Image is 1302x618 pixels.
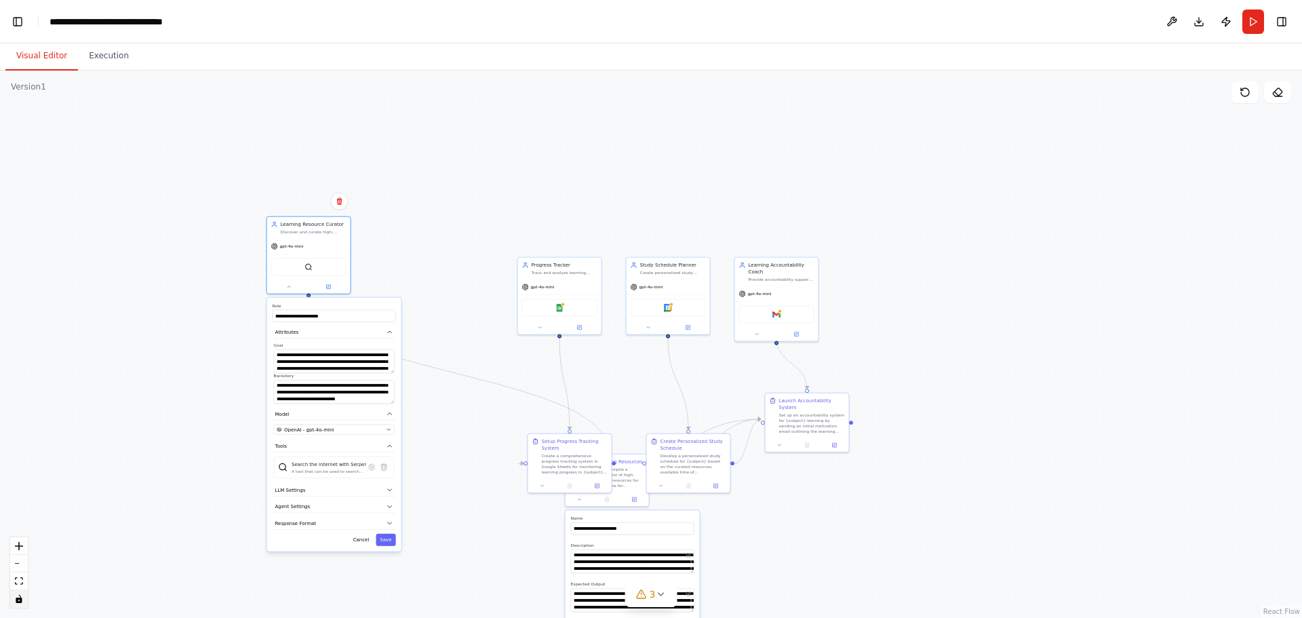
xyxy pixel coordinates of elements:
button: OpenAI - gpt-4o-mini [274,425,395,435]
div: Progress TrackerTrack and analyze learning progress for {subject}, monitor completion rates, iden... [517,257,602,335]
button: Cancel [349,534,374,546]
div: Learning Accountability Coach [749,262,814,275]
button: Hide left sidebar [8,12,27,31]
label: Backstory [274,373,395,379]
g: Edge from 1a40cd1f-d764-4966-b564-fbc7972f3daa to f08afb11-aa83-431b-a454-29c3ee7f215a [556,339,573,429]
button: zoom out [10,555,28,573]
div: Launch Accountability SystemSet up an accountability system for {subject} learning by sending an ... [765,393,850,453]
label: Expected Output [571,581,694,587]
img: SerperDevTool [278,463,288,472]
div: Search the internet with Serper [292,461,366,468]
img: SerperDevTool [304,263,313,271]
div: Research and compile a comprehensive list of high-quality learning resources for {subject} suitab... [579,467,645,488]
label: Name [571,516,694,521]
div: Create a comprehensive progress tracking system in Google Sheets for monitoring learning progress... [542,453,608,475]
g: Edge from dc09d1a0-9628-4622-a2cd-5cef62833707 to edfa5ed2-7af1-4ed0-bb47-0850f4432a62 [734,416,761,467]
button: No output available [674,482,703,490]
div: Progress Tracker [532,262,597,269]
button: fit view [10,573,28,590]
g: Edge from 698c4d17-6918-4927-b244-e208d9082869 to dc09d1a0-9628-4622-a2cd-5cef62833707 [665,339,692,429]
span: gpt-4o-mini [748,291,772,296]
g: Edge from f624c1a9-8fe8-4e87-bfa2-8cad8ad2eb5f to 1c199f18-645b-4e16-89f2-75d7f394bc14 [305,298,610,450]
div: React Flow controls [10,537,28,608]
span: Tools [275,443,287,450]
span: Model [275,410,290,417]
img: Gmail [772,311,781,319]
span: gpt-4o-mini [639,284,663,290]
div: Curate Learning Resources [579,459,643,465]
button: Open in side panel [669,324,707,332]
div: Learning Resource Curator [281,221,347,228]
button: Open in side panel [704,482,727,490]
div: Create Personalized Study Schedule [660,438,726,452]
div: Launch Accountability System [779,398,845,411]
div: Learning Resource CuratorDiscover and curate high-quality learning resources for {subject} based ... [267,216,351,294]
button: Open in editor [685,551,693,559]
button: Response Format [273,517,396,530]
div: Create personalized study schedules for {subject} based on {available_time}, {learning_goals}, an... [640,270,706,275]
button: Delete node [331,193,349,210]
button: Save [376,534,395,546]
button: 3 [625,582,677,607]
div: Setup Progress Tracking System [542,438,608,452]
button: No output available [793,441,821,449]
span: LLM Settings [275,486,306,493]
button: Hide right sidebar [1272,12,1291,31]
img: Google Sheets [555,304,564,312]
button: Agent Settings [273,501,396,514]
div: Curate Learning ResourcesResearch and compile a comprehensive list of high-quality learning resou... [565,454,650,507]
button: Open in side panel [560,324,599,332]
button: Open in side panel [623,495,646,503]
button: Open in side panel [585,482,608,490]
button: Open in side panel [777,330,816,339]
button: Attributes [273,326,396,339]
label: Role [273,303,396,309]
img: Google Calendar [664,304,672,312]
div: Setup Progress Tracking SystemCreate a comprehensive progress tracking system in Google Sheets fo... [528,433,612,494]
button: zoom in [10,537,28,555]
button: No output available [593,495,621,503]
label: Description [571,543,694,548]
button: Visual Editor [5,42,78,71]
span: OpenAI - gpt-4o-mini [284,426,334,433]
div: Provide accountability support, motivation, and progress check-ins for {subject} learning goals, ... [749,277,814,282]
button: Tools [273,440,396,453]
button: No output available [555,482,584,490]
label: Goal [274,343,395,348]
button: LLM Settings [273,484,396,497]
span: Attributes [275,329,299,336]
span: gpt-4o-mini [531,284,555,290]
button: Model [273,408,396,421]
span: 3 [650,587,656,601]
div: A tool that can be used to search the internet with a search_query. Supports different search typ... [292,469,366,474]
g: Edge from c957dbca-5e7d-489c-9237-83b428c1ed81 to edfa5ed2-7af1-4ed0-bb47-0850f4432a62 [773,339,810,389]
div: Study Schedule PlannerCreate personalized study schedules for {subject} based on {available_time}... [626,257,711,335]
span: Response Format [275,520,317,526]
button: Delete tool [378,461,390,474]
button: Configure tool [366,461,378,474]
div: Version 1 [11,81,46,92]
button: Open in side panel [309,283,348,291]
div: Create Personalized Study ScheduleDevelop a personalized study schedule for {subject} based on th... [646,433,731,494]
button: Execution [78,42,140,71]
div: Learning Accountability CoachProvide accountability support, motivation, and progress check-ins f... [734,257,819,342]
span: Agent Settings [275,503,311,510]
div: Study Schedule Planner [640,262,706,269]
span: gpt-4o-mini [280,244,304,249]
nav: breadcrumb [50,15,202,28]
div: Discover and curate high-quality learning resources for {subject} based on {learning_level} and {... [281,229,347,235]
div: Set up an accountability system for {subject} learning by sending an initial motivation email out... [779,412,845,434]
div: Track and analyze learning progress for {subject}, monitor completion rates, identify learning pa... [532,270,597,275]
button: Open in editor [685,590,693,598]
button: Open in side panel [823,441,846,449]
button: toggle interactivity [10,590,28,608]
div: Develop a personalized study schedule for {subject} based on the curated resources, available tim... [660,453,726,475]
a: React Flow attribution [1263,608,1300,615]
